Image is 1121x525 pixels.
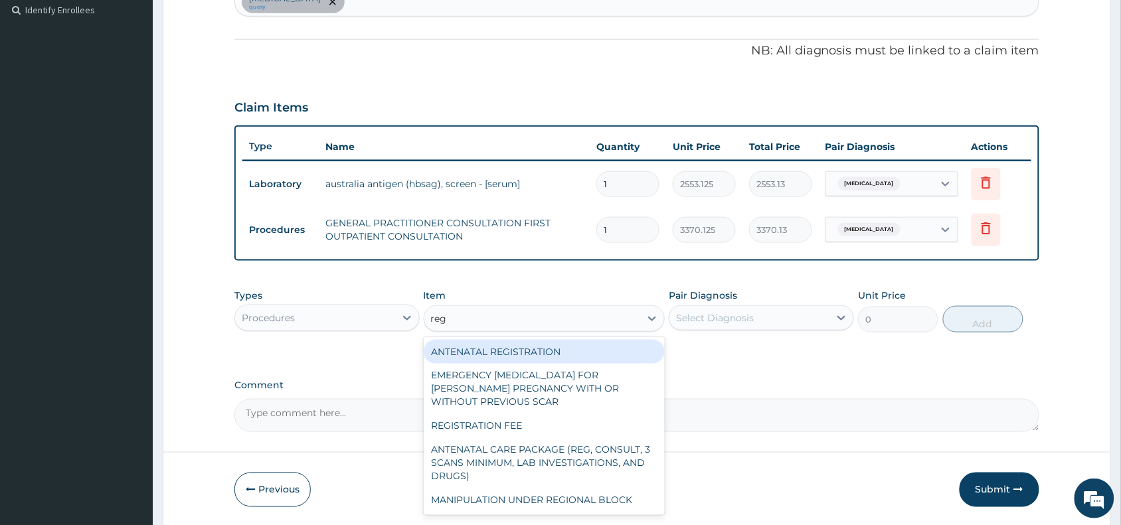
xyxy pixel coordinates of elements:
th: Quantity [590,133,666,160]
button: Submit [960,473,1039,507]
div: ANTENATAL REGISTRATION [424,340,665,364]
span: [MEDICAL_DATA] [838,177,901,190]
div: MANIPULATION UNDER REGIONAL BLOCK [424,488,665,512]
td: australia antigen (hbsag), screen - [serum] [319,171,590,197]
span: [MEDICAL_DATA] [838,223,901,236]
textarea: Type your message and hit 'Enter' [7,362,253,409]
p: NB: All diagnosis must be linked to a claim item [234,42,1039,60]
button: Previous [234,473,311,507]
th: Actions [965,133,1031,160]
td: Laboratory [242,172,319,196]
small: query [249,4,321,11]
th: Unit Price [666,133,742,160]
td: GENERAL PRACTITIONER CONSULTATION FIRST OUTPATIENT CONSULTATION [319,210,590,250]
label: Types [234,290,262,301]
label: Unit Price [858,289,906,302]
th: Pair Diagnosis [819,133,965,160]
div: REGISTRATION FEE [424,414,665,438]
div: Minimize live chat window [218,7,250,38]
div: ANTENATAL CARE PACKAGE (REG, CONSULT, 3 SCANS MINIMUM, LAB INVESTIGATIONS, AND DRUGS) [424,438,665,488]
label: Pair Diagnosis [669,289,737,302]
label: Comment [234,380,1039,392]
th: Total Price [742,133,819,160]
div: Procedures [242,311,295,325]
span: We're online! [77,167,183,301]
th: Name [319,133,590,160]
button: Add [943,306,1023,333]
div: Chat with us now [69,74,223,92]
img: d_794563401_company_1708531726252_794563401 [25,66,54,100]
th: Type [242,134,319,159]
div: EMERGENCY [MEDICAL_DATA] FOR [PERSON_NAME] PREGNANCY WITH OR WITHOUT PREVIOUS SCAR [424,364,665,414]
div: Select Diagnosis [676,311,754,325]
h3: Claim Items [234,101,308,115]
label: Item [424,289,446,302]
td: Procedures [242,218,319,242]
